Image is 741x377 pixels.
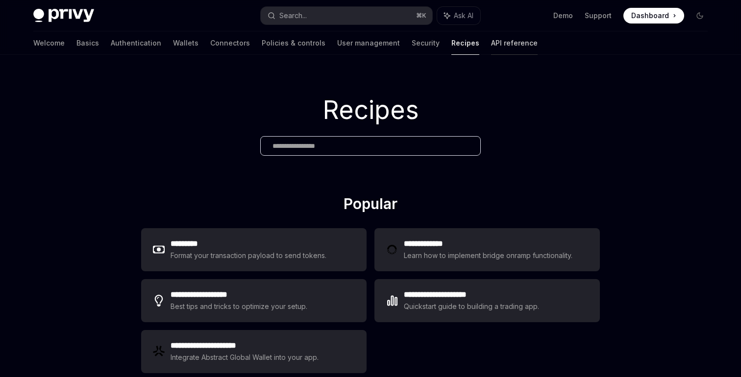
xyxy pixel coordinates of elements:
[171,250,327,261] div: Format your transaction payload to send tokens.
[33,31,65,55] a: Welcome
[437,7,480,24] button: Ask AI
[173,31,198,55] a: Wallets
[111,31,161,55] a: Authentication
[337,31,400,55] a: User management
[261,7,432,24] button: Search...⌘K
[210,31,250,55] a: Connectors
[404,250,575,261] div: Learn how to implement bridge onramp functionality.
[171,301,309,312] div: Best tips and tricks to optimize your setup.
[491,31,538,55] a: API reference
[692,8,708,24] button: Toggle dark mode
[623,8,684,24] a: Dashboard
[553,11,573,21] a: Demo
[451,31,479,55] a: Recipes
[76,31,99,55] a: Basics
[585,11,612,21] a: Support
[631,11,669,21] span: Dashboard
[416,12,426,20] span: ⌘ K
[454,11,473,21] span: Ask AI
[141,195,600,216] h2: Popular
[171,352,320,363] div: Integrate Abstract Global Wallet into your app.
[279,10,307,22] div: Search...
[404,301,540,312] div: Quickstart guide to building a trading app.
[33,9,94,23] img: dark logo
[141,228,367,271] a: **** ****Format your transaction payload to send tokens.
[412,31,440,55] a: Security
[374,228,600,271] a: **** **** ***Learn how to implement bridge onramp functionality.
[262,31,325,55] a: Policies & controls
